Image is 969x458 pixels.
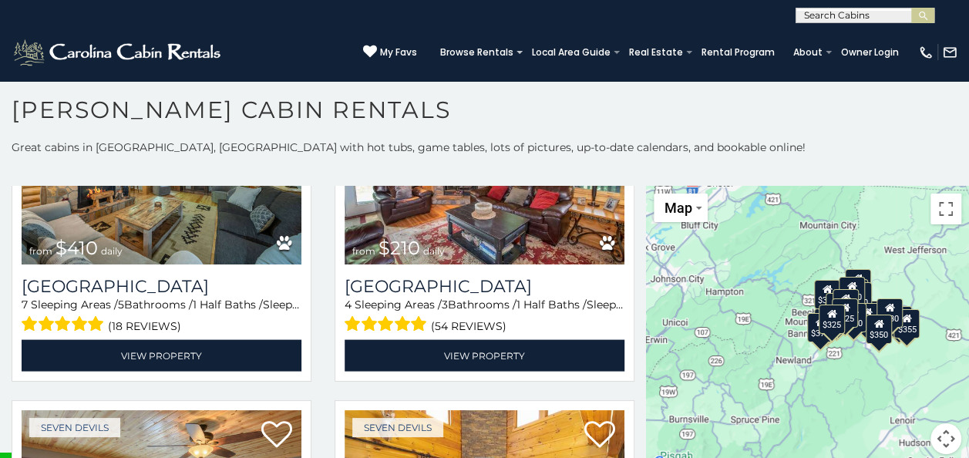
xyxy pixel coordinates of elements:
[29,418,120,437] a: Seven Devils
[930,423,961,454] button: Map camera controls
[380,45,417,59] span: My Favs
[833,42,907,63] a: Owner Login
[942,45,957,60] img: mail-regular-white.png
[193,298,263,312] span: 1 Half Baths /
[818,305,844,334] div: $325
[665,200,692,216] span: Map
[516,298,587,312] span: 1 Half Baths /
[584,419,615,452] a: Add to favorites
[893,309,920,338] div: $355
[22,340,301,372] a: View Property
[108,316,181,336] span: (18 reviews)
[831,298,857,328] div: $225
[621,42,691,63] a: Real Estate
[833,289,859,318] div: $210
[918,45,934,60] img: phone-regular-white.png
[786,42,830,63] a: About
[29,245,52,257] span: from
[524,42,618,63] a: Local Area Guide
[379,237,420,259] span: $210
[930,194,961,224] button: Toggle fullscreen view
[118,298,124,312] span: 5
[423,245,445,257] span: daily
[352,245,375,257] span: from
[806,313,833,342] div: $375
[432,42,521,63] a: Browse Rentals
[22,297,301,336] div: Sleeping Areas / Bathrooms / Sleeps:
[22,298,28,312] span: 7
[845,269,871,298] div: $525
[624,298,634,312] span: 13
[363,45,417,60] a: My Favs
[345,276,624,297] a: [GEOGRAPHIC_DATA]
[12,37,225,68] img: White-1-2.png
[352,418,443,437] a: Seven Devils
[845,282,871,312] div: $250
[654,194,708,222] button: Change map style
[442,298,448,312] span: 3
[345,340,624,372] a: View Property
[345,297,624,336] div: Sleeping Areas / Bathrooms / Sleeps:
[22,276,301,297] h3: Mountainside Lodge
[345,276,624,297] h3: Willow Valley View
[876,298,903,328] div: $930
[345,298,352,312] span: 4
[261,419,292,452] a: Add to favorites
[101,245,123,257] span: daily
[22,276,301,297] a: [GEOGRAPHIC_DATA]
[865,315,891,344] div: $350
[853,303,880,332] div: $695
[300,298,313,312] span: 20
[813,280,839,309] div: $305
[694,42,782,63] a: Rental Program
[56,237,98,259] span: $410
[839,277,865,306] div: $320
[431,316,506,336] span: (54 reviews)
